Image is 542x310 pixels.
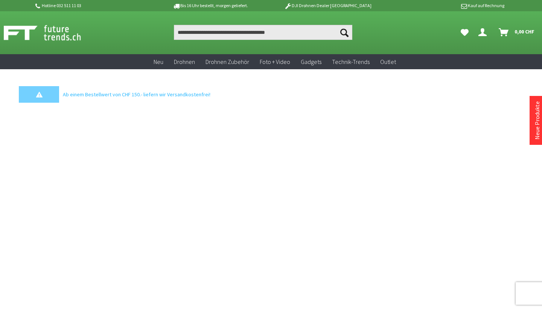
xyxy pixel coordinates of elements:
[327,54,375,70] a: Technik-Trends
[387,1,504,10] p: Kauf auf Rechnung
[148,54,169,70] a: Neu
[34,1,151,10] p: Hotline 032 511 11 03
[200,54,254,70] a: Drohnen Zubehör
[151,1,269,10] p: Bis 16 Uhr bestellt, morgen geliefert.
[206,58,249,65] span: Drohnen Zubehör
[174,25,352,40] input: Produkt, Marke, Kategorie, EAN, Artikelnummer…
[332,58,370,65] span: Technik-Trends
[457,25,472,40] a: Meine Favoriten
[475,25,493,40] a: Hi, Clemens - Dein Konto
[301,58,321,65] span: Gadgets
[375,54,401,70] a: Outlet
[169,54,200,70] a: Drohnen
[154,58,163,65] span: Neu
[533,101,541,140] a: Neue Produkte
[4,23,97,42] img: Shop Futuretrends - zur Startseite wechseln
[295,54,327,70] a: Gadgets
[336,25,352,40] button: Suchen
[380,58,396,65] span: Outlet
[254,54,295,70] a: Foto + Video
[515,26,534,38] span: 0,00 CHF
[174,58,195,65] span: Drohnen
[260,58,290,65] span: Foto + Video
[59,86,523,103] div: Ab einem Bestellwert von CHF 150.- liefern wir Versandkostenfrei!
[269,1,387,10] p: DJI Drohnen Dealer [GEOGRAPHIC_DATA]
[496,25,538,40] a: Warenkorb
